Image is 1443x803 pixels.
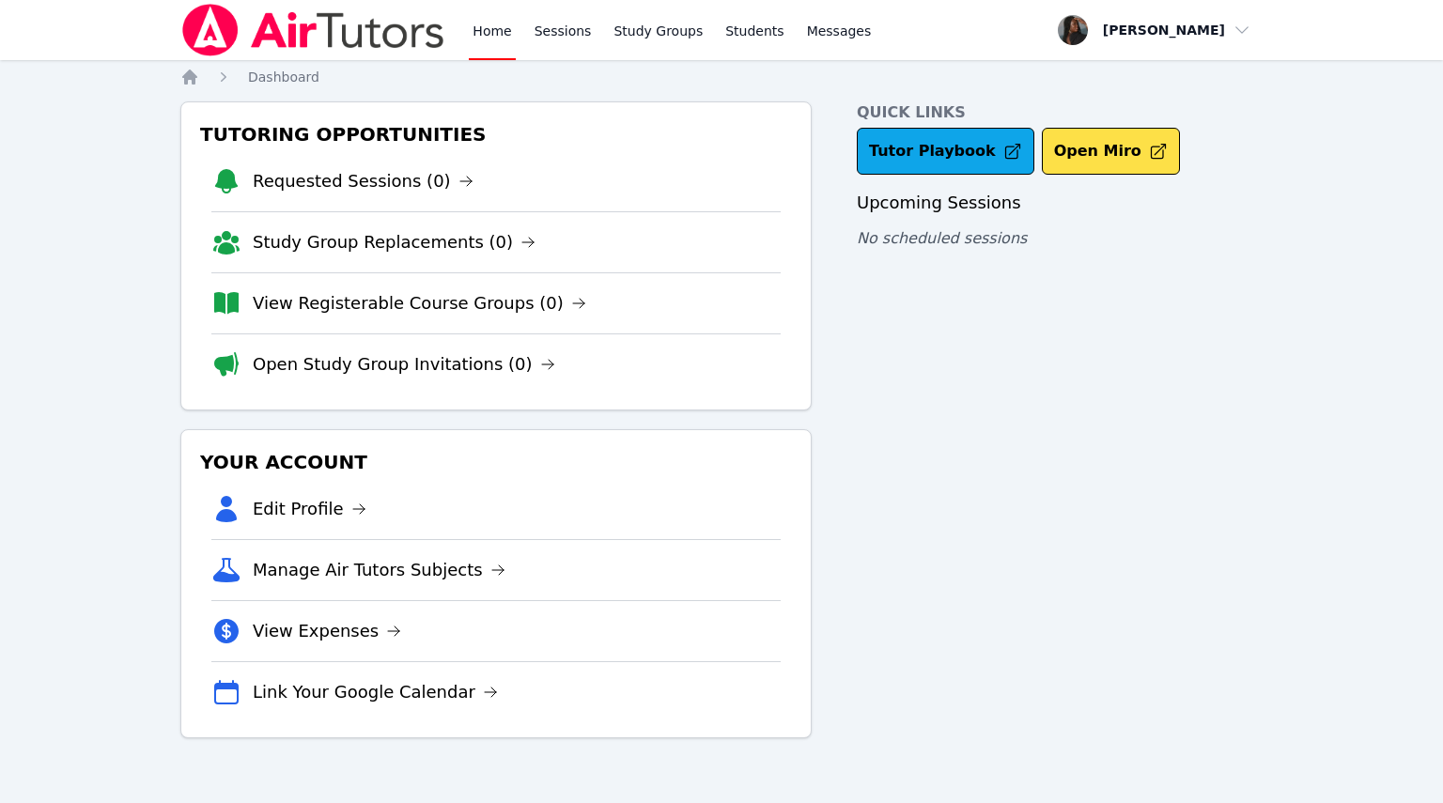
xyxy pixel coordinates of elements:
[253,679,498,705] a: Link Your Google Calendar
[253,557,505,583] a: Manage Air Tutors Subjects
[253,496,366,522] a: Edit Profile
[857,190,1263,216] h3: Upcoming Sessions
[248,68,319,86] a: Dashboard
[857,101,1263,124] h4: Quick Links
[253,618,401,644] a: View Expenses
[857,229,1027,247] span: No scheduled sessions
[253,290,586,317] a: View Registerable Course Groups (0)
[253,168,473,194] a: Requested Sessions (0)
[253,351,555,378] a: Open Study Group Invitations (0)
[253,229,535,255] a: Study Group Replacements (0)
[1042,128,1180,175] button: Open Miro
[196,445,796,479] h3: Your Account
[857,128,1034,175] a: Tutor Playbook
[180,68,1263,86] nav: Breadcrumb
[248,69,319,85] span: Dashboard
[196,117,796,151] h3: Tutoring Opportunities
[807,22,872,40] span: Messages
[180,4,446,56] img: Air Tutors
